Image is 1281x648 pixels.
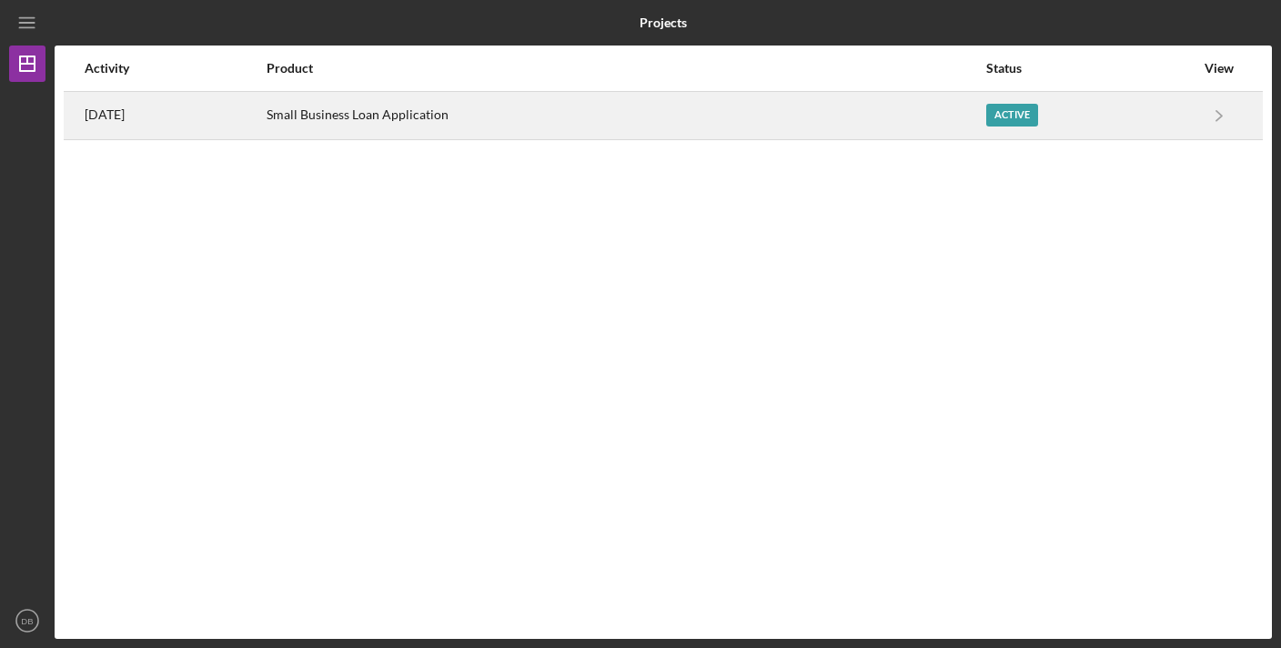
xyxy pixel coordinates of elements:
[986,61,1195,76] div: Status
[267,61,984,76] div: Product
[267,93,984,138] div: Small Business Loan Application
[1196,61,1242,76] div: View
[986,104,1038,127] div: Active
[85,61,265,76] div: Activity
[9,602,45,639] button: DB
[640,15,687,30] b: Projects
[21,616,33,626] text: DB
[85,107,125,122] time: 2025-09-05 14:22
